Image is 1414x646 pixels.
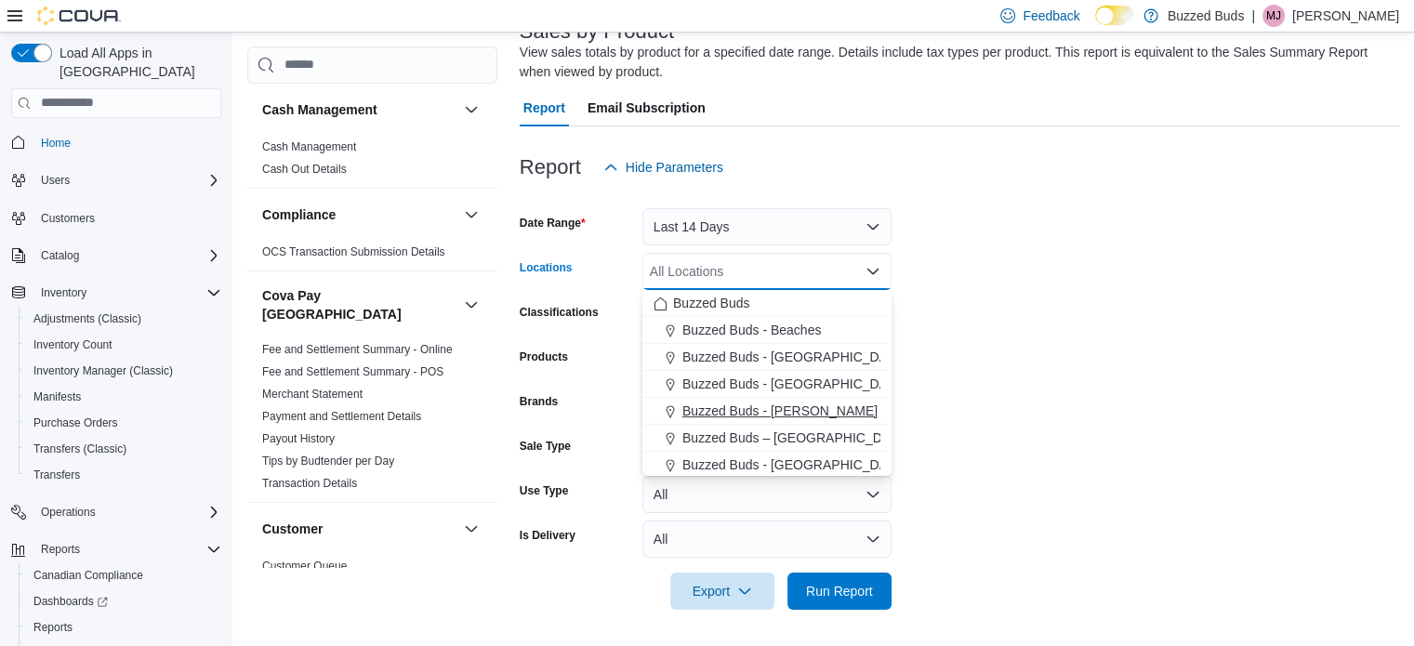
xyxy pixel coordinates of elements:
a: Reports [26,616,80,639]
button: Export [670,573,774,610]
button: Catalog [33,244,86,267]
span: Catalog [33,244,221,267]
div: Cova Pay [GEOGRAPHIC_DATA] [247,338,497,502]
button: Close list of options [866,264,880,279]
button: Inventory [4,280,229,306]
span: Feedback [1023,7,1079,25]
p: Buzzed Buds [1168,5,1245,27]
div: Maggie Jerstad [1262,5,1285,27]
a: Purchase Orders [26,412,126,434]
div: Compliance [247,241,497,270]
a: Cash Out Details [262,163,347,176]
div: Choose from the following options [642,290,892,506]
span: Inventory Manager (Classic) [33,363,173,378]
button: Inventory [33,282,94,304]
span: Buzzed Buds - [GEOGRAPHIC_DATA] [682,455,906,474]
span: Transfers (Classic) [33,442,126,456]
button: Users [4,167,229,193]
button: Transfers (Classic) [19,436,229,462]
button: Customer [262,520,456,538]
span: Canadian Compliance [26,564,221,587]
span: Purchase Orders [33,415,118,430]
div: View sales totals by product for a specified date range. Details include tax types per product. T... [520,43,1390,82]
span: Export [681,573,763,610]
span: Inventory Count [33,337,112,352]
span: Users [33,169,221,191]
span: Adjustments (Classic) [33,311,141,326]
span: Home [41,136,71,151]
span: Customers [41,211,95,226]
a: Home [33,132,78,154]
span: Buzzed Buds – [GEOGRAPHIC_DATA] (Yonge) [682,428,958,447]
span: Customers [33,206,221,230]
span: Transfers [33,468,80,482]
a: Fee and Settlement Summary - POS [262,365,443,378]
a: Transfers [26,464,87,486]
button: Users [33,169,77,191]
span: Report [523,89,565,126]
span: Load All Apps in [GEOGRAPHIC_DATA] [52,44,221,81]
label: Locations [520,260,573,275]
label: Use Type [520,483,568,498]
span: Operations [33,501,221,523]
span: Inventory Count [26,334,221,356]
button: All [642,521,892,558]
button: Last 14 Days [642,208,892,245]
button: Run Report [787,573,892,610]
button: Reports [33,538,87,560]
span: Purchase Orders [26,412,221,434]
button: Home [4,129,229,156]
span: Merchant Statement [262,387,363,402]
a: Inventory Manager (Classic) [26,360,180,382]
a: Dashboards [19,588,229,614]
span: Dark Mode [1095,25,1096,26]
label: Date Range [520,216,586,231]
button: Cova Pay [GEOGRAPHIC_DATA] [460,294,482,316]
span: Buzzed Buds - [PERSON_NAME] [682,402,878,420]
span: Customer Queue [262,559,347,573]
button: Cash Management [262,100,456,119]
span: Email Subscription [588,89,706,126]
button: Transfers [19,462,229,488]
span: Reports [41,542,80,557]
span: Tips by Budtender per Day [262,454,394,468]
span: Dashboards [26,590,221,613]
a: Adjustments (Classic) [26,308,149,330]
span: Transaction Details [262,476,357,491]
button: Purchase Orders [19,410,229,436]
span: Dashboards [33,594,108,609]
a: Tips by Budtender per Day [262,455,394,468]
button: Buzzed Buds - [GEOGRAPHIC_DATA] [642,371,892,398]
span: Buzzed Buds - [GEOGRAPHIC_DATA] [682,348,906,366]
a: Merchant Statement [262,388,363,401]
button: Buzzed Buds - Beaches [642,317,892,344]
h3: Report [520,156,581,178]
span: Payment and Settlement Details [262,409,421,424]
button: Operations [33,501,103,523]
a: Cash Management [262,140,356,153]
button: Adjustments (Classic) [19,306,229,332]
h3: Customer [262,520,323,538]
button: Inventory Manager (Classic) [19,358,229,384]
label: Products [520,349,568,364]
h3: Compliance [262,205,336,224]
span: Inventory [33,282,221,304]
span: Fee and Settlement Summary - Online [262,342,453,357]
span: Inventory [41,285,86,300]
button: Compliance [460,204,482,226]
a: Dashboards [26,590,115,613]
span: Reports [33,538,221,560]
p: [PERSON_NAME] [1292,5,1399,27]
span: OCS Transaction Submission Details [262,244,445,259]
span: Fee and Settlement Summary - POS [262,364,443,379]
span: Buzzed Buds - Beaches [682,321,821,339]
button: Customers [4,204,229,231]
span: Home [33,131,221,154]
span: Buzzed Buds [673,294,750,312]
div: Customer [247,555,497,585]
span: Catalog [41,248,79,263]
span: MJ [1266,5,1281,27]
span: Cash Management [262,139,356,154]
button: Cova Pay [GEOGRAPHIC_DATA] [262,286,456,323]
